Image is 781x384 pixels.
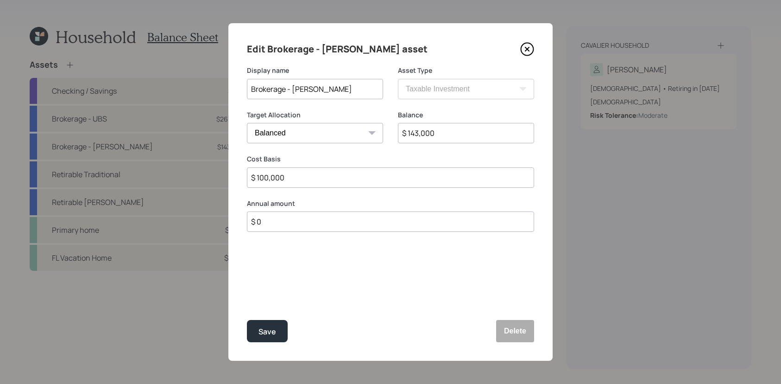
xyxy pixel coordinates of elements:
button: Delete [496,320,534,342]
div: Save [258,326,276,338]
label: Balance [398,110,534,120]
label: Annual amount [247,199,534,208]
label: Cost Basis [247,154,534,164]
h4: Edit Brokerage - [PERSON_NAME] asset [247,42,428,57]
label: Target Allocation [247,110,383,120]
label: Display name [247,66,383,75]
label: Asset Type [398,66,534,75]
button: Save [247,320,288,342]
